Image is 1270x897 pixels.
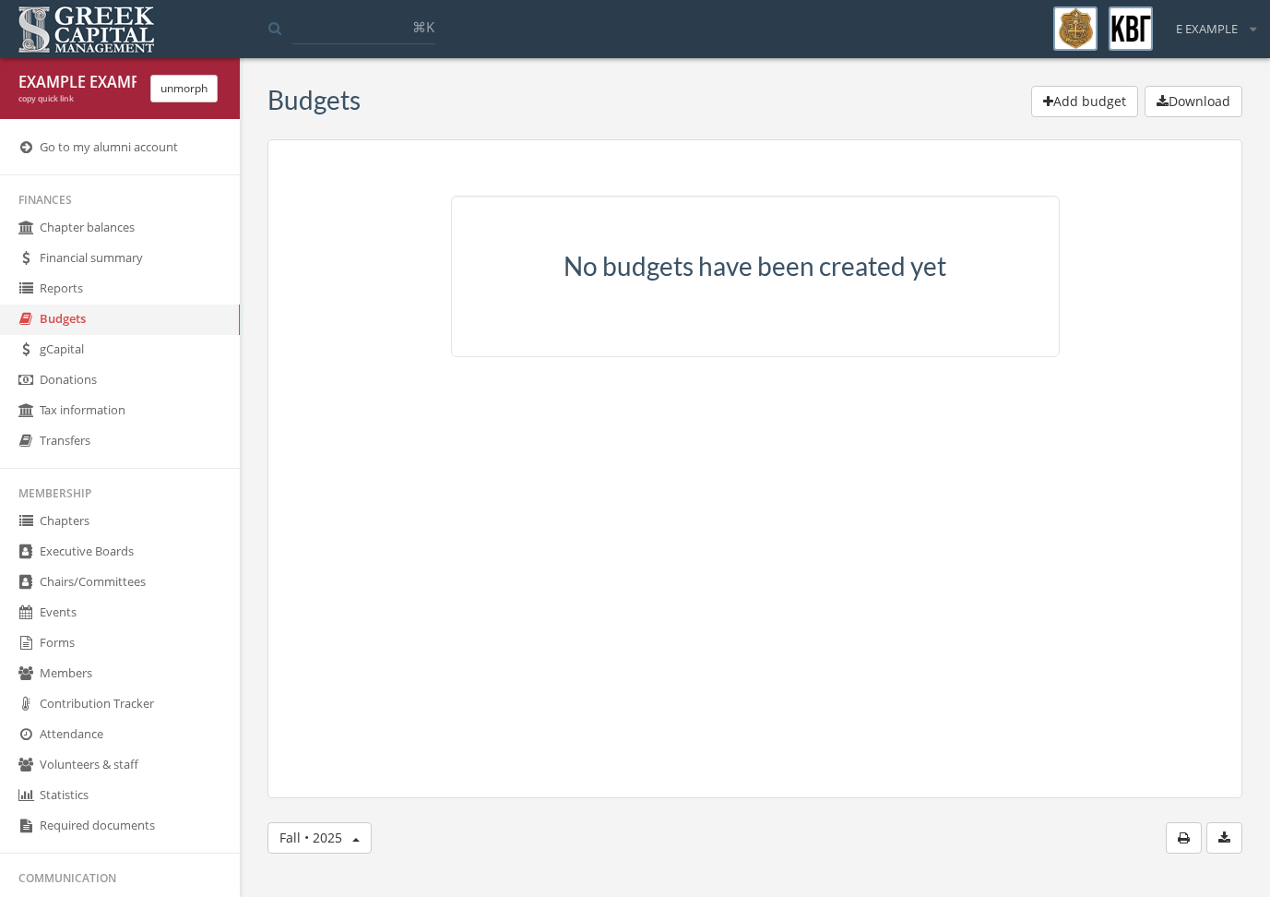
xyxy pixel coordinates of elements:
[412,18,434,36] span: ⌘K
[150,75,218,102] button: unmorph
[1164,6,1256,38] div: E EXAMPLE
[474,252,1037,281] h3: No budgets have been created yet
[267,822,372,854] button: Fall • 2025
[267,86,361,114] h3: Budgets
[1176,20,1238,38] span: E EXAMPLE
[18,93,136,105] div: copy quick link
[1031,86,1138,117] button: Add budget
[18,72,136,93] div: EXAMPLE EXAMPLE
[1145,86,1242,117] button: Download
[279,829,342,846] span: Fall • 2025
